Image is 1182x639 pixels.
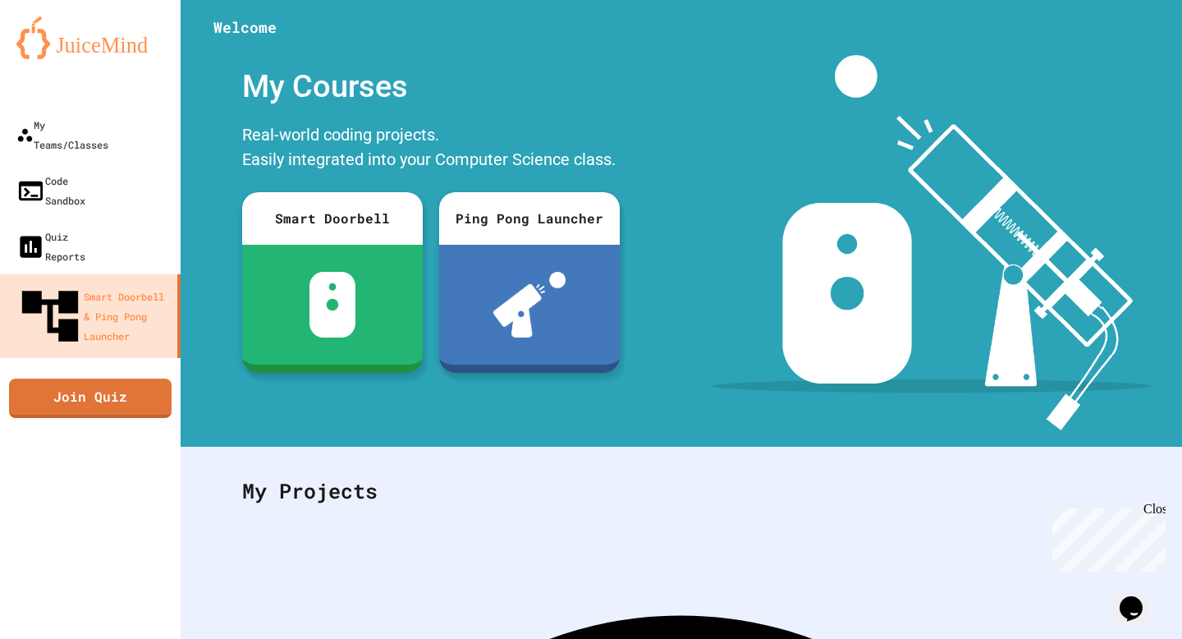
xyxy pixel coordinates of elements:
div: Quiz Reports [16,227,85,266]
img: logo-orange.svg [16,16,164,59]
div: Chat with us now!Close [7,7,113,104]
img: banner-image-my-projects.png [712,55,1152,430]
div: Ping Pong Launcher [439,192,620,245]
div: Smart Doorbell [242,192,423,245]
div: My Projects [226,459,1137,523]
img: sdb-white.svg [309,272,356,338]
div: My Teams/Classes [16,115,108,154]
img: ppl-with-ball.png [493,272,566,338]
iframe: chat widget [1113,573,1166,623]
iframe: chat widget [1046,502,1166,572]
div: My Courses [234,55,628,118]
div: Code Sandbox [16,171,85,210]
a: Join Quiz [9,379,172,418]
div: Smart Doorbell & Ping Pong Launcher [16,283,171,350]
div: Real-world coding projects. Easily integrated into your Computer Science class. [234,118,628,180]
